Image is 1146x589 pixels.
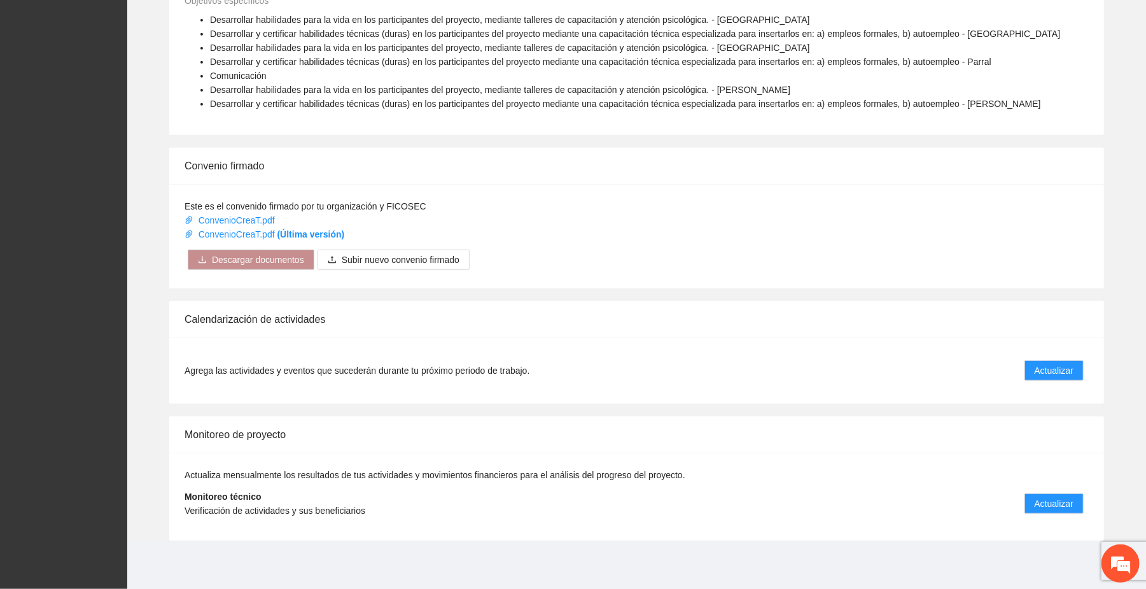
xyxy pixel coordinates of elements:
span: Desarrollar y certificar habilidades técnicas (duras) en los participantes del proyecto mediante ... [210,29,1060,39]
span: Desarrollar habilidades para la vida en los participantes del proyecto, mediante talleres de capa... [210,15,810,25]
span: Este es el convenido firmado por tu organización y FICOSEC [185,201,426,211]
span: Descargar documentos [212,253,304,267]
span: download [198,255,207,266]
span: paper-clip [185,230,193,239]
span: Desarrollar y certificar habilidades técnicas (duras) en los participantes del proyecto mediante ... [210,57,991,67]
span: Actualizar [1035,364,1073,378]
button: uploadSubir nuevo convenio firmado [318,250,470,270]
span: paper-clip [185,216,193,225]
span: Actualiza mensualmente los resultados de tus actividades y movimientos financieros para el anális... [185,470,685,480]
button: Actualizar [1024,360,1084,381]
button: Actualizar [1024,493,1084,514]
span: Desarrollar habilidades para la vida en los participantes del proyecto, mediante talleres de capa... [210,43,810,53]
strong: Monitoreo técnico [185,492,262,502]
span: Verificación de actividades y sus beneficiarios [185,506,365,516]
span: Subir nuevo convenio firmado [342,253,459,267]
span: Comunicación [210,71,267,81]
span: Desarrollar y certificar habilidades técnicas (duras) en los participantes del proyecto mediante ... [210,99,1041,109]
a: ConvenioCreaT.pdf [185,215,277,225]
a: ConvenioCreaT.pdf [185,229,344,239]
span: Actualizar [1035,497,1073,511]
button: downloadDescargar documentos [188,250,314,270]
div: Monitoreo de proyecto [185,416,1089,453]
div: Convenio firmado [185,148,1089,184]
div: Calendarización de actividades [185,301,1089,337]
span: upload [328,255,337,266]
strong: (Última versión) [277,229,345,239]
span: uploadSubir nuevo convenio firmado [318,255,470,265]
span: Desarrollar habilidades para la vida en los participantes del proyecto, mediante talleres de capa... [210,85,790,95]
span: Agrega las actividades y eventos que sucederán durante tu próximo periodo de trabajo. [185,364,529,378]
